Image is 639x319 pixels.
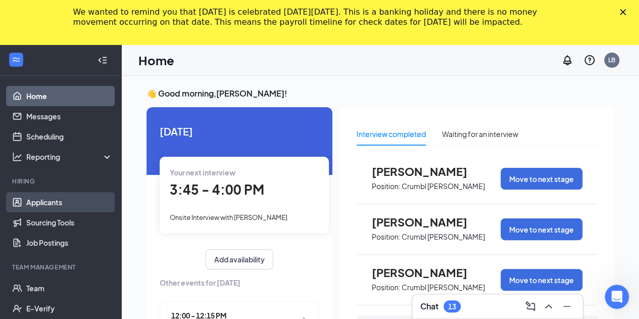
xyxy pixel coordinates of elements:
[448,302,456,311] div: 13
[501,218,582,240] button: Move to next stage
[26,298,113,318] a: E-Verify
[372,215,483,229] span: [PERSON_NAME]
[372,266,483,279] span: [PERSON_NAME]
[26,86,113,106] a: Home
[442,128,518,140] div: Waiting for an interview
[608,56,615,64] div: LB
[540,298,557,314] button: ChevronUp
[12,263,111,271] div: Team Management
[561,300,573,312] svg: Minimize
[12,152,22,162] svg: Analysis
[501,269,582,291] button: Move to next stage
[26,126,113,147] a: Scheduling
[26,152,113,162] div: Reporting
[543,300,555,312] svg: ChevronUp
[170,181,264,198] span: 3:45 - 4:00 PM
[357,128,426,140] div: Interview completed
[73,7,550,27] div: We wanted to remind you that [DATE] is celebrated [DATE][DATE]. This is a banking holiday and the...
[170,168,235,177] span: Your next interview
[26,212,113,233] a: Sourcing Tools
[605,285,629,309] iframe: Intercom live chat
[26,192,113,212] a: Applicants
[170,213,287,221] span: Onsite Interview with [PERSON_NAME]
[402,283,485,292] p: Crumbl [PERSON_NAME]
[138,52,174,69] h1: Home
[561,54,573,66] svg: Notifications
[583,54,596,66] svg: QuestionInfo
[160,123,319,139] span: [DATE]
[402,181,485,191] p: Crumbl [PERSON_NAME]
[372,283,401,292] p: Position:
[372,181,401,191] p: Position:
[620,9,630,15] div: Close
[372,165,483,178] span: [PERSON_NAME]
[501,168,582,190] button: Move to next stage
[420,301,438,312] h3: Chat
[26,106,113,126] a: Messages
[372,232,401,242] p: Position:
[524,300,536,312] svg: ComposeMessage
[26,233,113,253] a: Job Postings
[522,298,538,314] button: ComposeMessage
[206,249,273,269] button: Add availability
[402,232,485,242] p: Crumbl [PERSON_NAME]
[160,277,319,288] span: Other events for [DATE]
[11,55,21,65] svg: WorkstreamLogo
[97,55,108,65] svg: Collapse
[559,298,575,314] button: Minimize
[146,88,614,99] h3: 👋 Good morning, [PERSON_NAME] !
[12,177,111,186] div: Hiring
[26,278,113,298] a: Team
